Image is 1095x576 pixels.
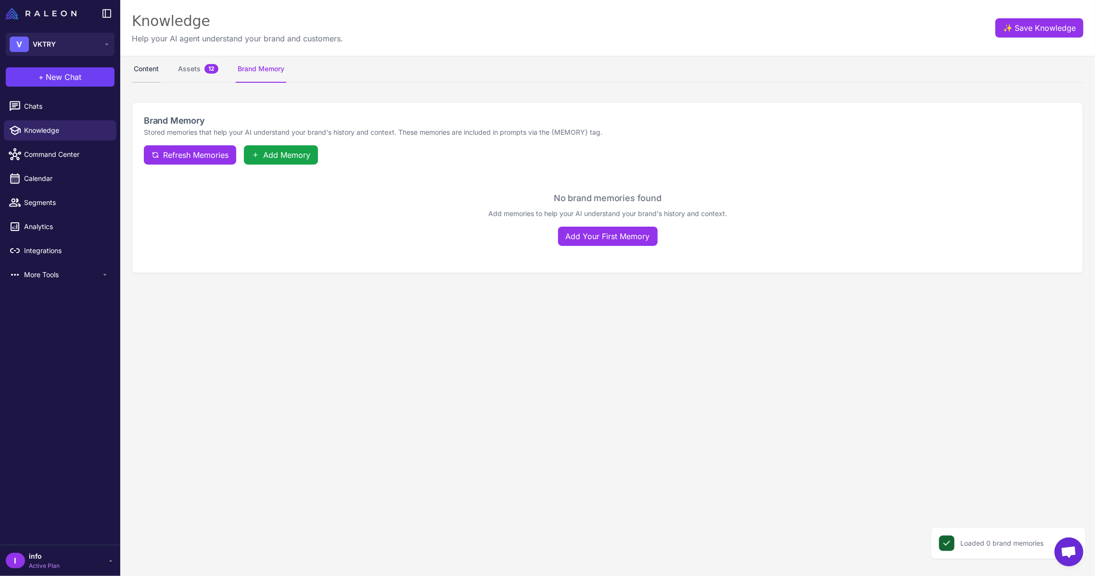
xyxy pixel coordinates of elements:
[4,168,116,189] a: Calendar
[132,56,161,83] button: Content
[163,149,229,161] span: Refresh Memories
[10,37,29,52] div: V
[144,114,1071,127] h2: Brand Memory
[6,8,76,19] img: Raleon Logo
[1003,22,1011,30] span: ✨
[4,96,116,116] a: Chats
[244,145,318,165] button: Add Memory
[995,18,1083,38] button: ✨Save Knowledge
[24,245,109,256] span: Integrations
[29,562,60,570] span: Active Plan
[24,101,109,112] span: Chats
[24,173,109,184] span: Calendar
[6,33,115,56] button: VVKTRY
[6,67,115,87] button: +New Chat
[4,144,116,165] a: Command Center
[4,192,116,213] a: Segments
[144,208,1071,219] p: Add memories to help your AI understand your brand's history and context.
[1065,536,1081,551] button: Close
[144,145,236,165] button: Refresh Memories
[144,192,1071,205] h3: No brand memories found
[24,197,109,208] span: Segments
[144,127,1071,138] p: Stored memories that help your AI understand your brand's history and context. These memories are...
[4,241,116,261] a: Integrations
[46,71,82,83] span: New Chat
[24,149,109,160] span: Command Center
[33,39,56,50] span: VKTRY
[132,33,343,44] p: Help your AI agent understand your brand and customers.
[960,538,1044,549] div: Loaded 0 brand memories
[4,120,116,141] a: Knowledge
[558,227,658,246] button: Add Your First Memory
[204,64,218,74] span: 12
[6,553,25,568] div: I
[263,149,310,161] span: Add Memory
[1055,538,1083,566] a: Open chat
[24,269,101,280] span: More Tools
[24,125,109,136] span: Knowledge
[132,12,343,31] div: Knowledge
[4,217,116,237] a: Analytics
[29,551,60,562] span: info
[176,56,220,83] button: Assets12
[39,71,44,83] span: +
[236,56,286,83] button: Brand Memory
[24,221,109,232] span: Analytics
